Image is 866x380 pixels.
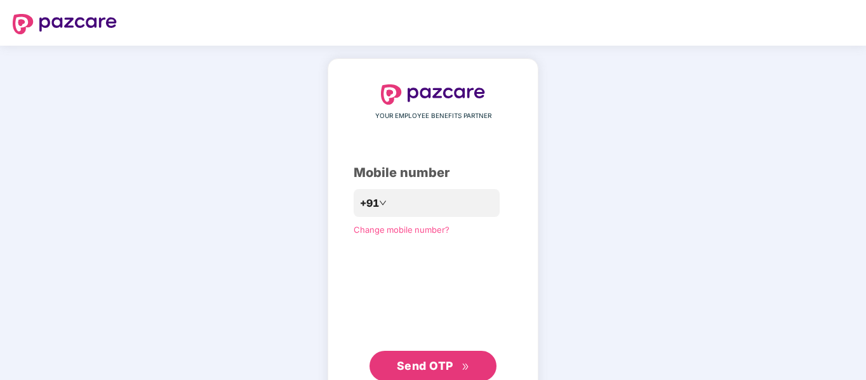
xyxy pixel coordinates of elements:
img: logo [13,14,117,34]
span: Send OTP [397,359,453,372]
span: YOUR EMPLOYEE BENEFITS PARTNER [375,111,491,121]
span: down [379,199,387,207]
img: logo [381,84,485,105]
span: double-right [462,363,470,371]
div: Mobile number [354,163,512,183]
a: Change mobile number? [354,225,450,235]
span: +91 [360,195,379,211]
